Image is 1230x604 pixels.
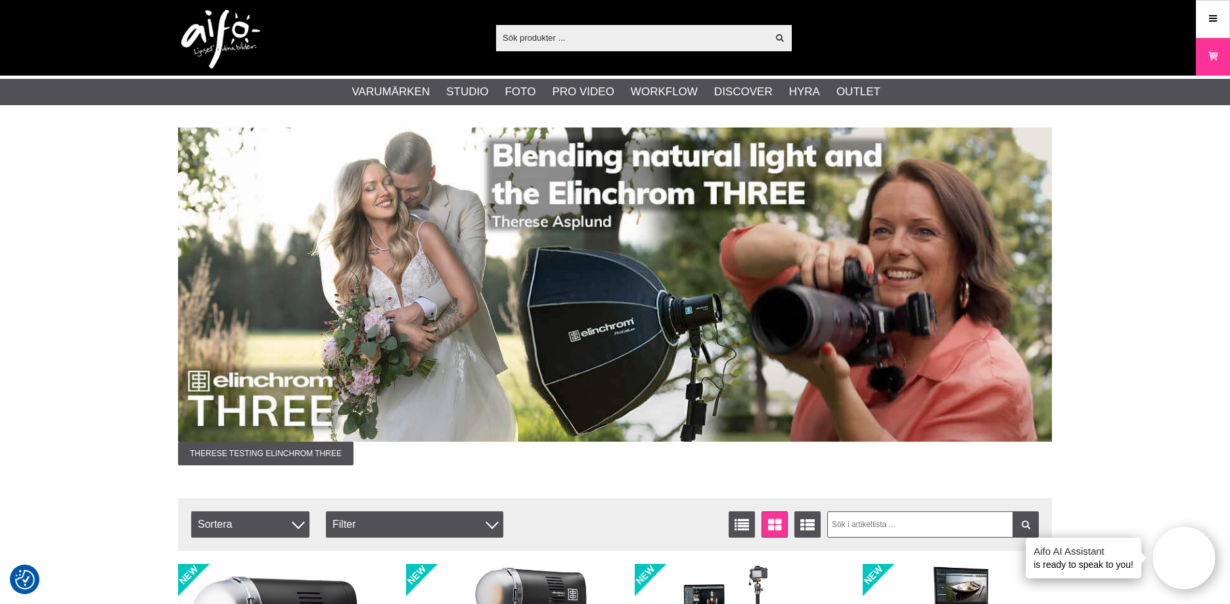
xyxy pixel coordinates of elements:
[15,570,35,590] img: Revisit consent button
[181,10,260,69] img: logo.png
[178,128,1052,465] a: Annons:010 banner-elin-three-blendning-1390x500.jpgTherese testing Elinchrom THREE
[178,128,1052,442] img: Annons:010 banner-elin-three-blendning-1390x500.jpg
[1034,544,1133,558] h4: Aifo AI Assistant
[496,28,767,47] input: Sök produkter ...
[446,83,488,101] a: Studio
[552,83,614,101] a: Pro Video
[1026,538,1141,578] div: is ready to speak to you!
[729,511,755,538] a: Listvisning
[1013,511,1039,538] a: Filtrera
[827,511,1039,538] input: Sök i artikellista ...
[178,442,353,465] span: Therese testing Elinchrom THREE
[789,83,820,101] a: Hyra
[505,83,535,101] a: Foto
[794,511,821,538] a: Utökad listvisning
[326,511,503,538] div: Filter
[352,83,430,101] a: Varumärken
[191,511,309,538] span: Sortera
[631,83,698,101] a: Workflow
[714,83,773,101] a: Discover
[15,568,35,592] button: Samtyckesinställningar
[836,83,880,101] a: Outlet
[762,511,788,538] a: Fönstervisning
